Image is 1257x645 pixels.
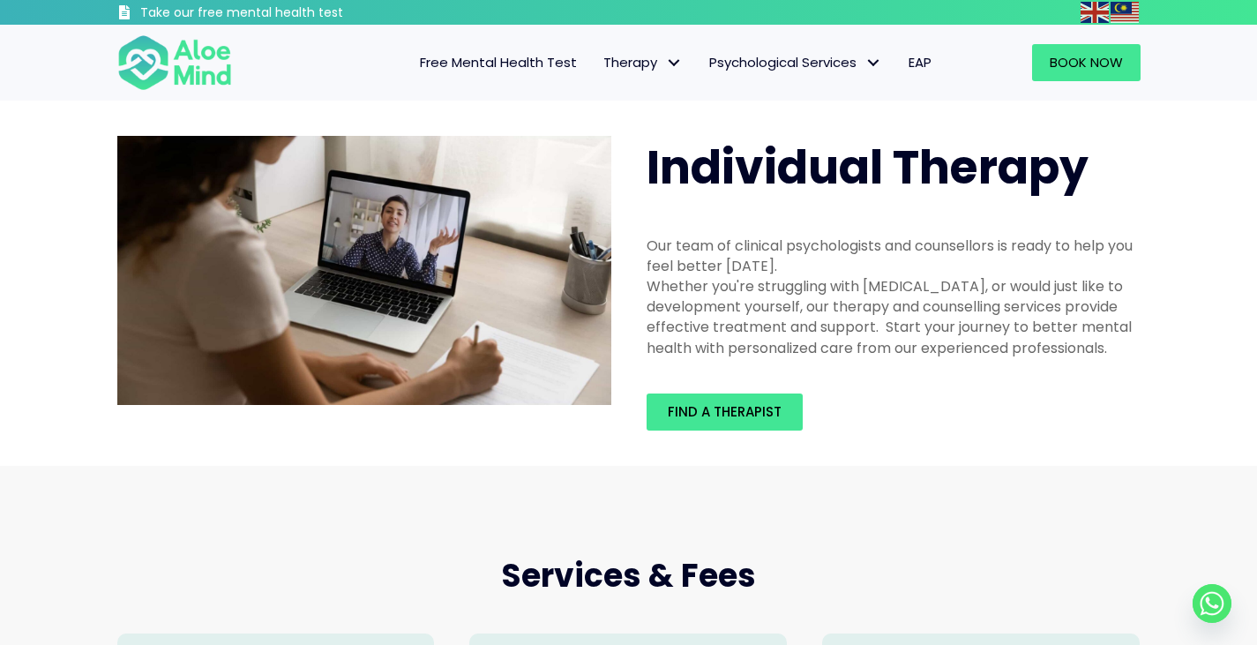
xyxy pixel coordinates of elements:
span: EAP [909,53,932,71]
a: Free Mental Health Test [407,44,590,81]
a: Book Now [1032,44,1141,81]
a: Malay [1111,2,1141,22]
nav: Menu [255,44,945,81]
a: Whatsapp [1193,584,1231,623]
div: Whether you're struggling with [MEDICAL_DATA], or would just like to development yourself, our th... [647,276,1141,358]
a: Find a therapist [647,394,803,431]
a: English [1081,2,1111,22]
div: Our team of clinical psychologists and counsellors is ready to help you feel better [DATE]. [647,236,1141,276]
img: Aloe mind Logo [117,34,232,92]
span: Free Mental Health Test [420,53,577,71]
span: Book Now [1050,53,1123,71]
a: Psychological ServicesPsychological Services: submenu [696,44,895,81]
a: Take our free mental health test [117,4,438,25]
span: Individual Therapy [647,135,1089,199]
a: TherapyTherapy: submenu [590,44,696,81]
img: en [1081,2,1109,23]
span: Find a therapist [668,402,782,421]
h3: Take our free mental health test [140,4,438,22]
span: Psychological Services [709,53,882,71]
span: Therapy: submenu [662,50,687,76]
span: Therapy [603,53,683,71]
span: Services & Fees [501,553,756,598]
img: Therapy online individual [117,136,611,406]
img: ms [1111,2,1139,23]
span: Psychological Services: submenu [861,50,887,76]
a: EAP [895,44,945,81]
